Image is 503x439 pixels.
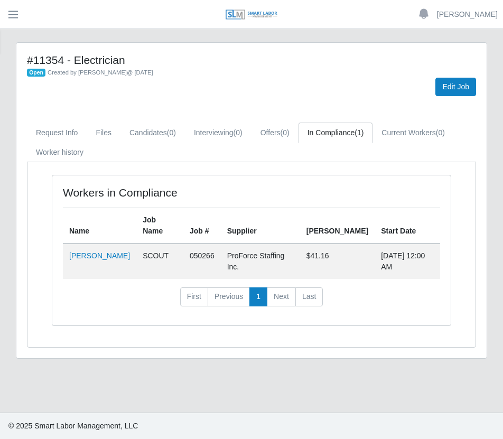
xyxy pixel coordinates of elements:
[183,208,221,244] th: Job #
[300,244,375,279] td: $41.16
[120,123,185,143] a: Candidates
[299,123,373,143] a: In Compliance
[234,128,243,137] span: (0)
[136,244,183,279] td: SCOUT
[249,287,267,306] a: 1
[48,69,153,76] span: Created by [PERSON_NAME] @ [DATE]
[27,69,45,77] span: Open
[63,208,136,244] th: Name
[69,251,130,260] a: [PERSON_NAME]
[87,123,120,143] a: Files
[436,128,445,137] span: (0)
[221,244,300,279] td: ProForce Staffing Inc.
[63,287,440,315] nav: pagination
[183,244,221,279] td: 050266
[27,142,92,163] a: Worker history
[281,128,290,137] span: (0)
[167,128,176,137] span: (0)
[251,123,299,143] a: Offers
[221,208,300,244] th: Supplier
[300,208,375,244] th: [PERSON_NAME]
[375,244,440,279] td: [DATE] 12:00 AM
[435,78,476,96] a: Edit Job
[375,208,440,244] th: Start Date
[372,123,454,143] a: Current Workers
[355,128,364,137] span: (1)
[437,9,498,20] a: [PERSON_NAME]
[136,208,183,244] th: Job Name
[225,9,278,21] img: SLM Logo
[8,422,138,430] span: © 2025 Smart Labor Management, LLC
[27,53,476,67] h4: #11354 - Electrician
[185,123,251,143] a: Interviewing
[63,186,211,199] h4: Workers in Compliance
[27,123,87,143] a: Request Info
